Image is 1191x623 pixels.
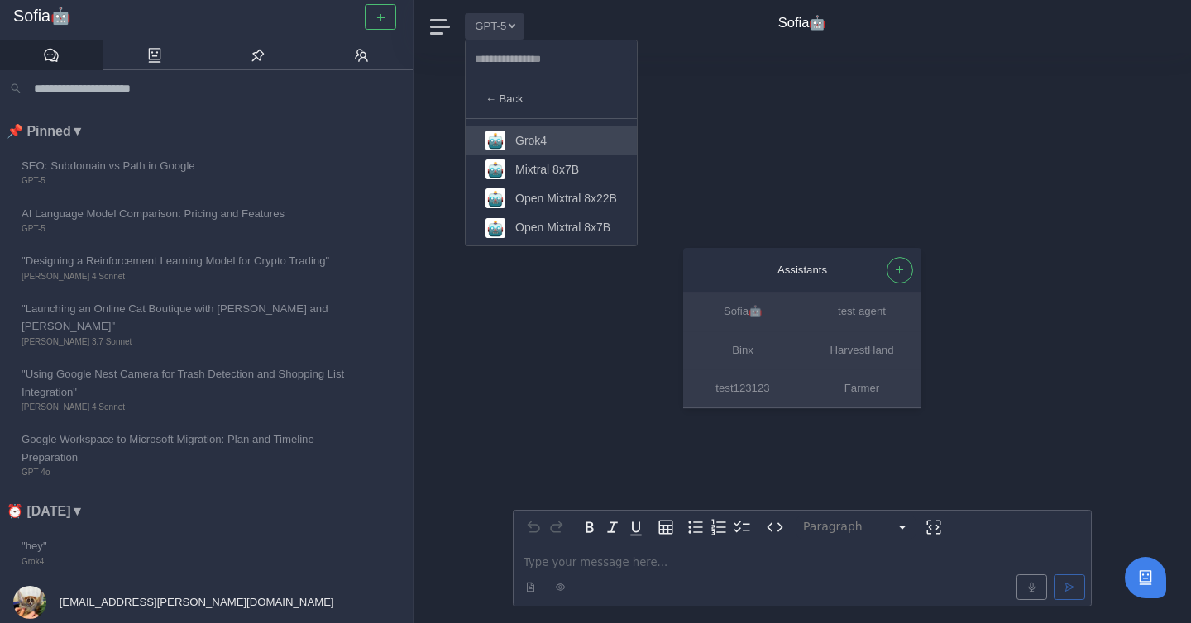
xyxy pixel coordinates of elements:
div: editable markdown [514,544,1091,606]
button: test123123 [683,369,802,407]
img: open-mixtral-8x7b logo [485,218,505,238]
a: Open Mixtral 8x7B [466,213,637,242]
input: Search conversations [27,77,403,100]
span: Google Workspace to Microsoft Migration: Plan and Timeline Preparation [22,430,354,466]
span: ← Back [485,90,524,107]
button: Check list [730,516,753,539]
span: [EMAIL_ADDRESS][PERSON_NAME][DOMAIN_NAME] [56,596,334,608]
span: "Launching an Online Cat Boutique with [PERSON_NAME] and [PERSON_NAME]" [22,300,354,335]
span: [PERSON_NAME] 3.7 Sonnet [22,335,354,349]
img: grok-4 logo [485,131,505,150]
button: Underline [624,516,648,539]
button: GPT-5 [465,13,524,39]
button: Farmer [802,369,921,407]
h4: Sofia🤖 [778,15,827,31]
a: ← Back [466,85,637,112]
span: Open Mixtral 8x7B [515,218,610,237]
div: GPT-5 [465,40,638,246]
button: Bulleted list [684,516,707,539]
span: GPT-5 [22,222,354,235]
li: 📌 Pinned ▼ [7,121,413,142]
button: Sofia🤖 [683,293,802,331]
span: "Using Google Nest Camera for Trash Detection and Shopping List Integration" [22,365,354,401]
button: HarvestHand [802,331,921,369]
div: toggle group [684,516,753,539]
span: Mixtral 8x7B [515,160,579,179]
span: Grok4 [22,555,354,568]
span: "Designing a Reinforcement Learning Model for Crypto Trading" [22,252,354,269]
div: Assistants [700,261,905,278]
li: ⏰ [DATE] ▼ [7,501,413,522]
button: test agent [802,293,921,331]
a: Mixtral 8x7B [466,155,637,184]
span: SEO: Subdomain vs Path in Google [22,157,354,174]
span: GPT-5 [22,174,354,188]
span: Open Mixtral 8x22B [515,189,617,208]
button: Block type [796,516,916,539]
span: [PERSON_NAME] 4 Sonnet [22,270,354,283]
a: Sofia🤖 [13,7,399,26]
button: Binx [683,331,802,369]
span: "hey" [22,537,354,554]
span: AI Language Model Comparison: Pricing and Features [22,205,354,222]
a: Grok4 [466,126,637,155]
a: Open Mixtral 8x22B [466,184,637,213]
button: Italic [601,516,624,539]
span: [PERSON_NAME] 4 Sonnet [22,401,354,414]
img: open-mixtral-8x22b logo [485,188,505,208]
span: GPT-4o [22,466,354,479]
button: Inline code format [763,516,787,539]
button: Bold [578,516,601,539]
button: Numbered list [707,516,730,539]
span: Grok4 [515,131,547,150]
img: mixtral-8x7b logo [485,159,505,179]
